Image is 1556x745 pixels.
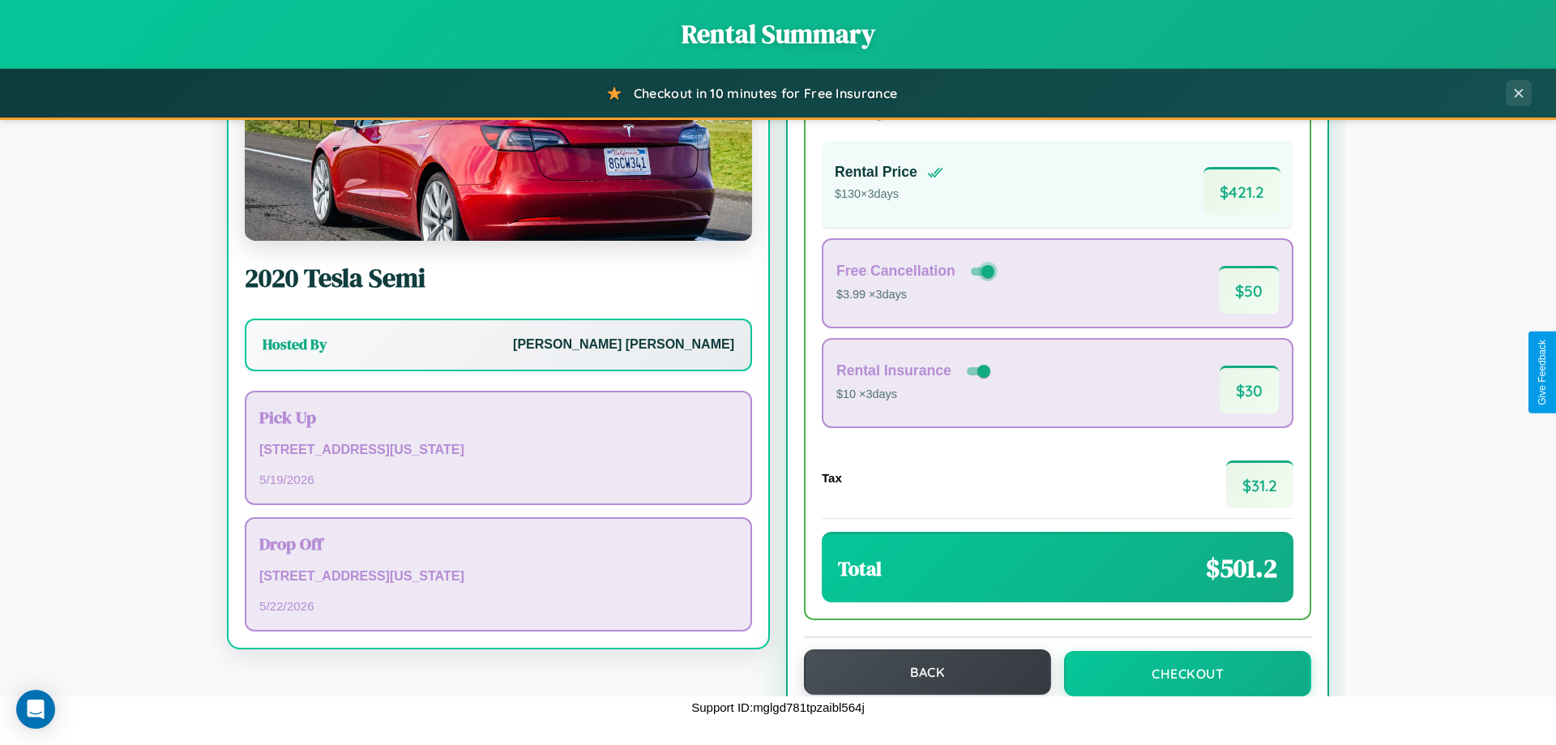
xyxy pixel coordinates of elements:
div: Give Feedback [1537,340,1548,405]
p: $10 × 3 days [836,384,994,405]
h3: Hosted By [263,335,327,354]
button: Checkout [1064,651,1311,696]
p: [STREET_ADDRESS][US_STATE] [259,439,737,462]
h2: 2020 Tesla Semi [245,260,752,296]
p: 5 / 22 / 2026 [259,595,737,617]
span: $ 30 [1220,366,1279,413]
p: $3.99 × 3 days [836,285,998,306]
span: $ 421.2 [1203,167,1280,215]
p: 5 / 19 / 2026 [259,469,737,490]
h3: Drop Off [259,532,737,555]
p: $ 130 × 3 days [835,184,943,205]
p: Support ID: mglgd781tpzaibl564j [691,696,864,718]
p: [PERSON_NAME] [PERSON_NAME] [513,333,734,357]
button: Back [804,649,1051,695]
h3: Pick Up [259,405,737,429]
h4: Rental Insurance [836,362,951,379]
h1: Rental Summary [16,16,1540,52]
span: Checkout in 10 minutes for Free Insurance [634,85,897,101]
div: Open Intercom Messenger [16,690,55,729]
span: $ 501.2 [1206,550,1277,586]
span: $ 50 [1219,266,1279,314]
img: Tesla Semi [245,79,752,241]
h4: Free Cancellation [836,263,955,280]
h3: Total [838,555,882,582]
span: $ 31.2 [1226,460,1293,508]
h4: Tax [822,471,842,485]
h4: Rental Price [835,164,917,181]
p: [STREET_ADDRESS][US_STATE] [259,565,737,589]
